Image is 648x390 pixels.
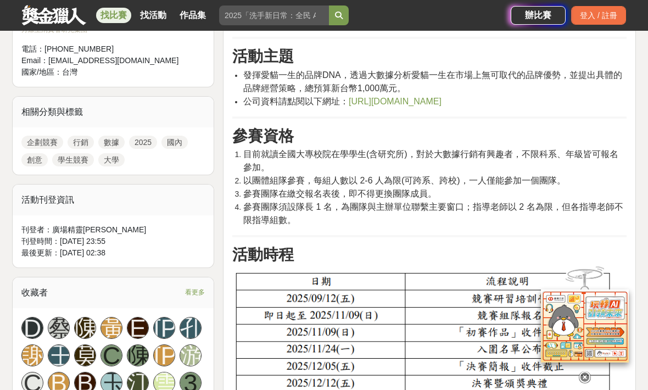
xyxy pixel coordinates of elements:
div: Email： [EMAIL_ADDRESS][DOMAIN_NAME] [21,55,183,66]
div: 刊登者： 廣場精靈[PERSON_NAME] [21,224,205,236]
span: 收藏者 [21,288,48,297]
a: 找活動 [136,8,171,23]
span: 台灣 [62,68,77,76]
a: 數據 [98,136,125,149]
a: 大學 [98,153,125,166]
a: 創意 [21,153,48,166]
strong: 活動主題 [232,48,294,65]
a: 2025 [129,136,157,149]
a: 蔡 [48,317,70,339]
div: 電話： [PHONE_NUMBER] [21,43,183,55]
a: 辦比賽 [511,6,566,25]
a: 謝 [21,344,43,366]
div: 刊登時間： [DATE] 23:55 [21,236,205,247]
a: 國內 [161,136,188,149]
a: 企劃競賽 [21,136,63,149]
strong: 參賽資格 [232,127,294,144]
a: 莫 [74,344,96,366]
a: 行銷 [68,136,94,149]
span: 參賽團隊須設隊長 1 名，為團隊與主辦單位聯繫主要窗口；指導老師以 2 名為限，但各指導老師不限指導組數。 [243,202,623,225]
a: 陳 [127,344,149,366]
a: 作品集 [175,8,210,23]
span: 公司資料請點閱以下網址： [243,97,349,106]
img: d2146d9a-e6f6-4337-9592-8cefde37ba6b.png [541,289,629,363]
a: 陳 [74,317,96,339]
span: 國家/地區： [21,68,62,76]
a: E [127,317,149,339]
span: 目前就讀全國大專校院在學學生(含研究所)，對於大數據行銷有興趣者，不限科系、年級皆可報名參加。 [243,149,618,172]
strong: 活動時程 [232,246,294,263]
span: 以團體組隊參賽，每組人數以 2-6 人為限(可跨系、跨校)，一人僅能參加一個團隊。 [243,176,566,185]
a: C [100,344,122,366]
a: 王 [48,344,70,366]
span: 參賽團隊在繳交報名表後，即不得更換團隊成員。 [243,189,437,198]
a: 找比賽 [96,8,131,23]
a: 孔 [180,317,202,339]
div: 最後更新： [DATE] 02:38 [21,247,205,259]
div: 活動刊登資訊 [13,185,214,215]
a: 黃 [100,317,122,339]
div: 登入 / 註冊 [571,6,626,25]
input: 2025「洗手新日常：全民 ALL IN」洗手歌全台徵選 [219,5,329,25]
a: [PERSON_NAME] [153,344,175,366]
a: [URL][DOMAIN_NAME] [349,97,442,106]
span: 看更多 [185,286,205,298]
a: [PERSON_NAME] [153,317,175,339]
div: 相關分類與標籤 [13,97,214,127]
a: 學生競賽 [52,153,94,166]
a: D [21,317,43,339]
span: 發揮愛貓一生的品牌DNA，透過大數據分析愛貓一生在市場上無可取代的品牌優勢，並提出具體的品牌經營策略，總預算新台幣1,000萬元。 [243,70,622,93]
a: 游 [180,344,202,366]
